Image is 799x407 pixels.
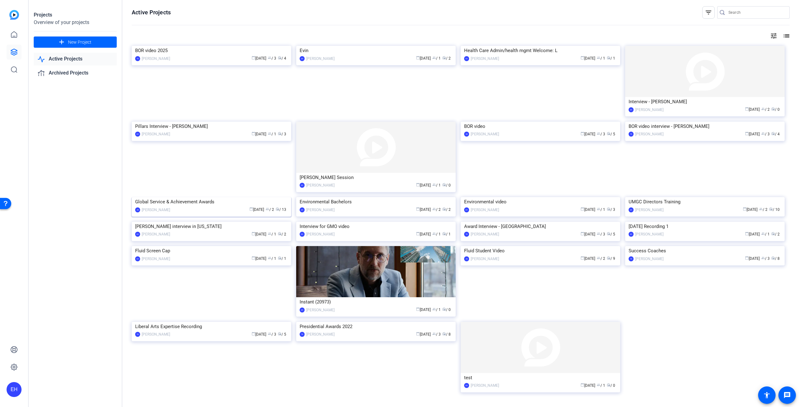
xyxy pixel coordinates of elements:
[278,132,286,136] span: / 3
[278,132,282,135] span: radio
[771,256,780,261] span: / 8
[745,232,760,236] span: [DATE]
[34,36,117,48] button: New Project
[745,256,760,261] span: [DATE]
[135,246,288,255] div: Fluid Screen Cap
[607,207,610,211] span: radio
[629,107,634,112] div: EH
[300,322,452,331] div: Presidential Awards 2022
[252,332,255,336] span: calendar_today
[771,107,775,111] span: radio
[252,132,266,136] span: [DATE]
[629,256,634,261] div: TR
[278,256,286,261] span: / 1
[607,132,610,135] span: radio
[597,132,600,135] span: group
[252,232,266,236] span: [DATE]
[471,56,499,62] div: [PERSON_NAME]
[416,232,431,236] span: [DATE]
[771,232,775,235] span: radio
[607,256,615,261] span: / 9
[432,183,441,187] span: / 1
[607,256,610,260] span: radio
[442,207,451,212] span: / 2
[7,382,22,397] div: EH
[278,332,286,337] span: / 5
[252,232,255,235] span: calendar_today
[432,207,441,212] span: / 2
[728,9,785,16] input: Search
[442,232,451,236] span: / 1
[607,207,615,212] span: / 3
[761,256,770,261] span: / 3
[771,132,775,135] span: radio
[581,256,595,261] span: [DATE]
[142,131,170,137] div: [PERSON_NAME]
[142,331,170,337] div: [PERSON_NAME]
[142,56,170,62] div: [PERSON_NAME]
[442,332,446,336] span: radio
[597,256,600,260] span: group
[471,382,499,389] div: [PERSON_NAME]
[597,383,605,388] span: / 1
[635,131,664,137] div: [PERSON_NAME]
[597,56,600,60] span: group
[306,331,335,337] div: [PERSON_NAME]
[416,183,420,187] span: calendar_today
[416,332,420,336] span: calendar_today
[142,231,170,237] div: [PERSON_NAME]
[629,132,634,137] div: TR
[471,207,499,213] div: [PERSON_NAME]
[135,232,140,237] div: EH
[607,232,610,235] span: radio
[771,232,780,236] span: / 2
[135,322,288,331] div: Liberal Arts Expertise Recording
[135,332,140,337] div: TR
[745,232,749,235] span: calendar_today
[597,207,605,212] span: / 1
[268,132,276,136] span: / 1
[761,107,765,111] span: group
[278,232,286,236] span: / 2
[464,207,469,212] div: EH
[464,132,469,137] div: JM
[300,197,452,206] div: Environmental Bachelors
[416,308,431,312] span: [DATE]
[268,232,272,235] span: group
[745,107,760,112] span: [DATE]
[442,307,446,311] span: radio
[276,207,286,212] span: / 13
[135,46,288,55] div: BOR video 2025
[471,131,499,137] div: [PERSON_NAME]
[300,46,452,55] div: Evin
[607,232,615,236] span: / 5
[581,132,595,136] span: [DATE]
[142,256,170,262] div: [PERSON_NAME]
[268,232,276,236] span: / 1
[278,56,286,61] span: / 4
[745,132,760,136] span: [DATE]
[306,231,335,237] div: [PERSON_NAME]
[761,132,765,135] span: group
[142,207,170,213] div: [PERSON_NAME]
[442,308,451,312] span: / 0
[770,32,777,40] mat-icon: tune
[432,332,436,336] span: group
[300,56,305,61] div: EH
[635,107,664,113] div: [PERSON_NAME]
[442,183,451,187] span: / 0
[745,256,749,260] span: calendar_today
[135,222,288,231] div: [PERSON_NAME] interview in [US_STATE]
[34,19,117,26] div: Overview of your projects
[581,256,584,260] span: calendar_today
[607,132,615,136] span: / 5
[635,256,664,262] div: [PERSON_NAME]
[581,383,595,388] span: [DATE]
[268,132,272,135] span: group
[268,56,272,60] span: group
[266,207,274,212] span: / 2
[759,207,763,211] span: group
[629,222,781,231] div: [DATE] Recording 1
[745,107,749,111] span: calendar_today
[416,207,431,212] span: [DATE]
